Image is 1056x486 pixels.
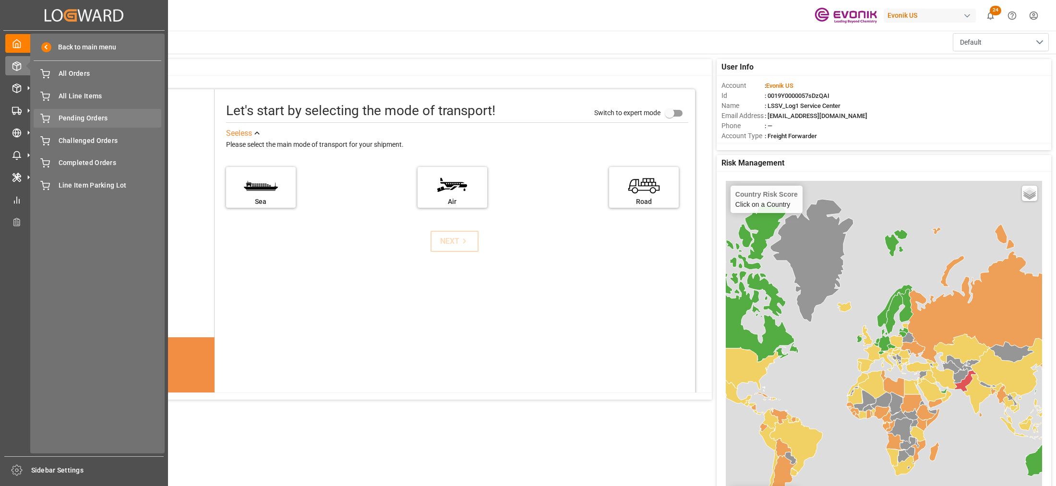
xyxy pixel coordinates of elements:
[226,139,688,151] div: Please select the main mode of transport for your shipment.
[1022,186,1037,201] a: Layers
[721,121,765,131] span: Phone
[765,82,793,89] span: :
[614,197,674,207] div: Road
[34,154,161,172] a: Completed Orders
[594,109,660,117] span: Switch to expert mode
[59,113,162,123] span: Pending Orders
[721,91,765,101] span: Id
[721,61,754,73] span: User Info
[765,92,829,99] span: : 0019Y0000057sDzQAI
[59,69,162,79] span: All Orders
[34,131,161,150] a: Challenged Orders
[980,5,1001,26] button: show 24 new notifications
[721,157,784,169] span: Risk Management
[721,111,765,121] span: Email Address
[226,128,252,139] div: See less
[51,42,116,52] span: Back to main menu
[990,6,1001,15] span: 24
[765,102,840,109] span: : LSSV_Log1 Service Center
[34,109,161,128] a: Pending Orders
[31,465,164,475] span: Sidebar Settings
[765,132,817,140] span: : Freight Forwarder
[721,81,765,91] span: Account
[431,231,479,252] button: NEXT
[59,91,162,101] span: All Line Items
[59,136,162,146] span: Challenged Orders
[5,34,163,53] a: My Cockpit
[765,112,867,119] span: : [EMAIL_ADDRESS][DOMAIN_NAME]
[201,391,215,460] button: next slide / item
[34,64,161,83] a: All Orders
[440,236,469,247] div: NEXT
[884,9,976,23] div: Evonik US
[815,7,877,24] img: Evonik-brand-mark-Deep-Purple-RGB.jpeg_1700498283.jpeg
[960,37,982,47] span: Default
[1001,5,1023,26] button: Help Center
[231,197,291,207] div: Sea
[59,180,162,190] span: Line Item Parking Lot
[884,6,980,24] button: Evonik US
[422,197,482,207] div: Air
[226,101,495,121] div: Let's start by selecting the mode of transport!
[5,190,163,209] a: My Reports
[34,86,161,105] a: All Line Items
[34,176,161,194] a: Line Item Parking Lot
[721,101,765,111] span: Name
[721,131,765,141] span: Account Type
[953,33,1049,51] button: open menu
[765,122,772,130] span: : —
[735,190,798,198] h4: Country Risk Score
[766,82,793,89] span: Evonik US
[5,213,163,231] a: Transport Planner
[735,190,798,208] div: Click on a Country
[59,158,162,168] span: Completed Orders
